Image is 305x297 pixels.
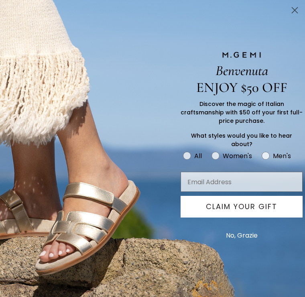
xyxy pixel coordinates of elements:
[181,196,303,218] button: CLAIM YOUR GIFT
[191,132,292,148] span: What styles would you like to hear about?
[288,3,302,17] button: Close dialog
[194,151,202,161] div: All
[196,79,287,96] span: ENJOY $50 OFF
[222,226,262,246] button: No, Grazie
[273,151,291,161] div: Men's
[223,151,252,161] div: Women's
[181,172,303,192] input: Email Address
[216,62,268,79] span: Benvenuta
[181,100,303,125] span: Discover the magic of Italian craftsmanship with $50 off your first full-price purchase.
[222,51,262,59] img: M.GEMI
